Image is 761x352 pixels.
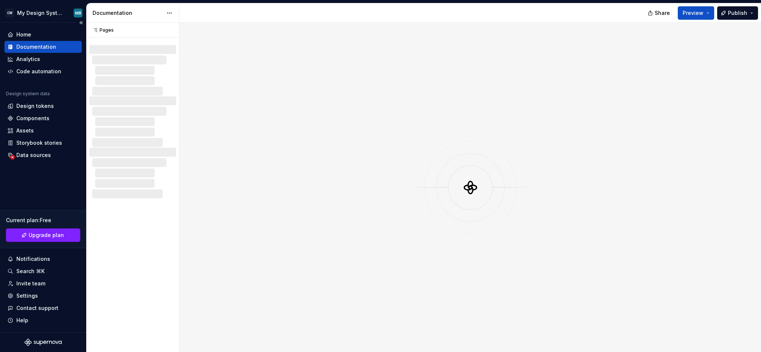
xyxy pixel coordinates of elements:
[4,125,82,137] a: Assets
[16,151,51,159] div: Data sources
[4,278,82,289] a: Invite team
[655,9,670,17] span: Share
[29,231,64,239] span: Upgrade plan
[683,9,703,17] span: Preview
[4,302,82,314] button: Contact support
[16,304,58,312] div: Contact support
[1,5,85,21] button: CWMy Design SystemMB
[4,149,82,161] a: Data sources
[5,9,14,17] div: CW
[25,339,62,346] svg: Supernova Logo
[76,17,86,28] button: Collapse sidebar
[4,29,82,41] a: Home
[16,292,38,300] div: Settings
[6,217,80,224] div: Current plan : Free
[644,6,675,20] button: Share
[4,41,82,53] a: Documentation
[17,9,65,17] div: My Design System
[4,100,82,112] a: Design tokens
[89,27,114,33] div: Pages
[75,10,81,16] div: MB
[16,317,28,324] div: Help
[93,9,163,17] div: Documentation
[16,127,34,134] div: Assets
[16,55,40,63] div: Analytics
[4,137,82,149] a: Storybook stories
[4,265,82,277] button: Search ⌘K
[16,139,62,147] div: Storybook stories
[4,290,82,302] a: Settings
[16,31,31,38] div: Home
[16,255,50,263] div: Notifications
[4,253,82,265] button: Notifications
[6,91,50,97] div: Design system data
[678,6,714,20] button: Preview
[16,268,45,275] div: Search ⌘K
[717,6,758,20] button: Publish
[4,314,82,326] button: Help
[4,65,82,77] a: Code automation
[16,68,61,75] div: Code automation
[16,43,56,51] div: Documentation
[16,102,54,110] div: Design tokens
[4,53,82,65] a: Analytics
[4,112,82,124] a: Components
[16,115,49,122] div: Components
[6,228,80,242] button: Upgrade plan
[16,280,45,287] div: Invite team
[728,9,747,17] span: Publish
